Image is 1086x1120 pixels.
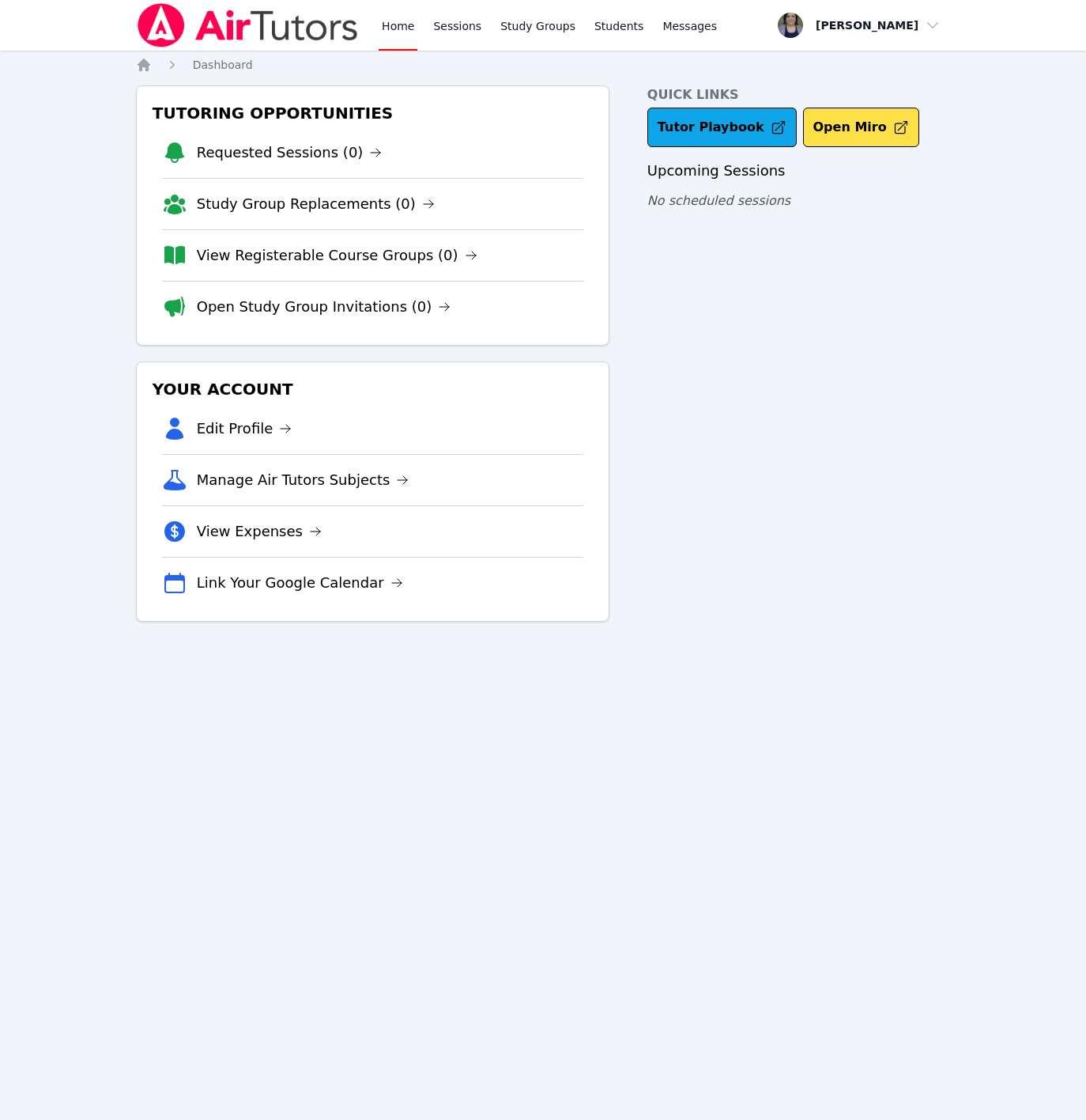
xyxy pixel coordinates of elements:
[647,85,950,104] h4: Quick Links
[136,57,951,73] nav: Breadcrumb
[197,244,477,267] a: View Registerable Course Groups (0)
[197,193,435,215] a: Study Group Replacements (0)
[149,375,596,403] h3: Your Account
[193,59,253,71] span: Dashboard
[197,572,403,594] a: Link Your Google Calendar
[197,469,409,491] a: Manage Air Tutors Subjects
[149,99,596,127] h3: Tutoring Opportunities
[647,193,790,208] span: No scheduled sessions
[647,160,950,182] h3: Upcoming Sessions
[197,520,322,543] a: View Expenses
[803,108,919,147] button: Open Miro
[136,3,360,47] img: Air Tutors
[647,108,797,147] a: Tutor Playbook
[197,418,292,440] a: Edit Profile
[662,18,717,34] span: Messages
[197,142,383,164] a: Requested Sessions (0)
[197,296,451,318] a: Open Study Group Invitations (0)
[193,57,253,73] a: Dashboard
